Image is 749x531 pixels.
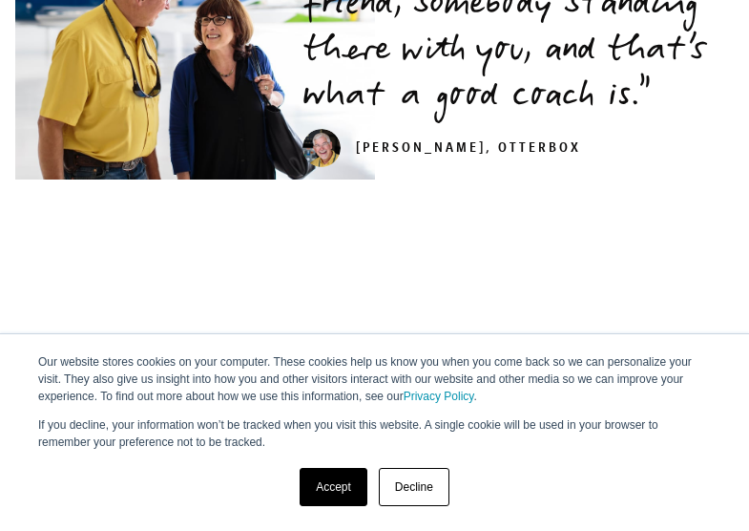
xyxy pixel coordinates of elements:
a: Privacy Policy [404,390,474,403]
a: Decline [379,468,449,506]
cite: [PERSON_NAME], OtterBox [302,142,581,158]
p: Our website stores cookies on your computer. These cookies help us know you when you come back so... [38,353,711,405]
a: Accept [300,468,367,506]
img: Curt Richardson, OtterBox e-myth business coaching client [302,129,341,167]
p: If you decline, your information won’t be tracked when you visit this website. A single cookie wi... [38,416,711,451]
